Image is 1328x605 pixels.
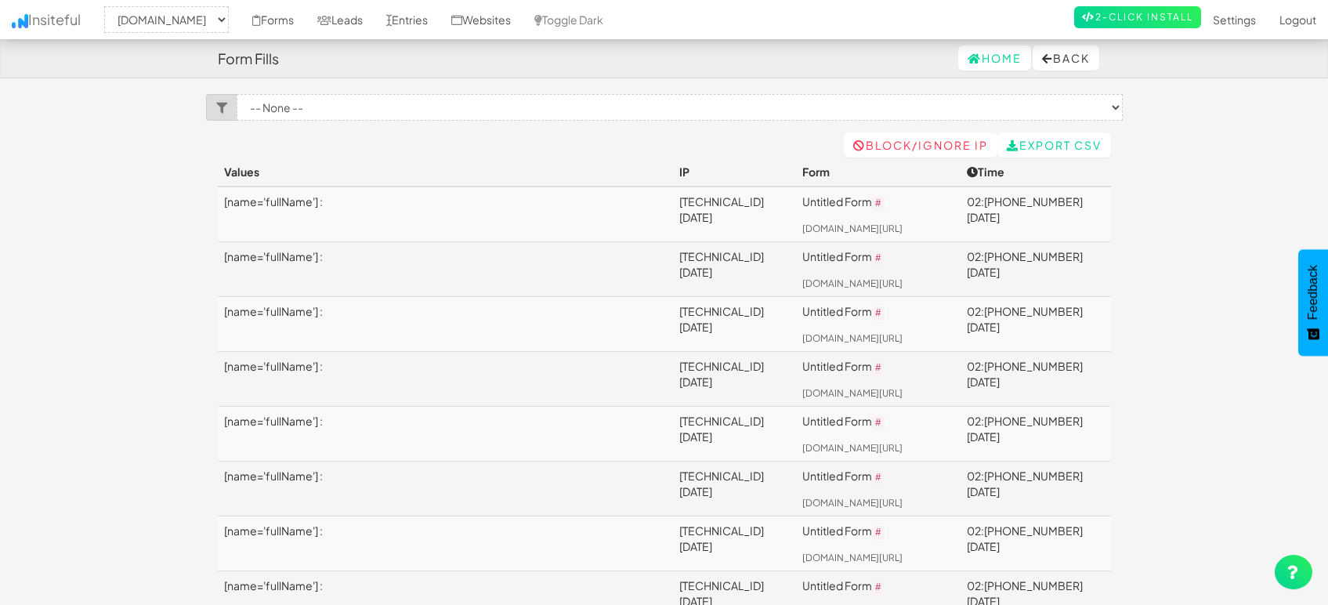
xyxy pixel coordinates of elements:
td: 02:[PHONE_NUMBER][DATE] [961,241,1111,296]
th: Time [961,158,1111,187]
code: # [872,581,885,595]
a: [TECHNICAL_ID][DATE] [679,469,764,498]
td: [name='fullName'] : [218,516,674,571]
a: [DOMAIN_NAME][URL] [802,277,903,289]
code: # [872,361,885,375]
td: [name='fullName'] : [218,351,674,406]
p: Untitled Form [802,578,954,596]
td: [name='fullName'] : [218,296,674,351]
td: 02:[PHONE_NUMBER][DATE] [961,461,1111,516]
code: # [872,471,885,485]
code: # [872,526,885,540]
p: Untitled Form [802,248,954,266]
code: # [872,252,885,266]
td: [name='fullName'] : [218,461,674,516]
td: [name='fullName'] : [218,406,674,461]
a: [TECHNICAL_ID][DATE] [679,304,764,334]
h4: Form Fills [218,51,279,67]
a: [TECHNICAL_ID][DATE] [679,523,764,553]
td: 02:[PHONE_NUMBER][DATE] [961,516,1111,571]
td: 02:[PHONE_NUMBER][DATE] [961,296,1111,351]
span: Feedback [1306,265,1320,320]
a: Block/Ignore IP [844,132,997,158]
th: Values [218,158,674,187]
p: Untitled Form [802,523,954,541]
a: [TECHNICAL_ID][DATE] [679,359,764,389]
code: # [872,306,885,321]
a: [DOMAIN_NAME][URL] [802,387,903,399]
a: Export CSV [997,132,1111,158]
td: 02:[PHONE_NUMBER][DATE] [961,406,1111,461]
a: 2-Click Install [1074,6,1201,28]
p: Untitled Form [802,468,954,486]
img: icon.png [12,14,28,28]
td: [name='fullName'] : [218,187,674,241]
p: Untitled Form [802,358,954,376]
button: Feedback - Show survey [1298,249,1328,356]
a: [DOMAIN_NAME][URL] [802,442,903,454]
a: [DOMAIN_NAME][URL] [802,552,903,563]
a: [TECHNICAL_ID][DATE] [679,249,764,279]
button: Back [1033,45,1099,71]
a: [DOMAIN_NAME][URL] [802,497,903,509]
th: IP [673,158,796,187]
a: Home [958,45,1031,71]
p: Untitled Form [802,413,954,431]
a: [DOMAIN_NAME][URL] [802,332,903,344]
a: [TECHNICAL_ID][DATE] [679,414,764,444]
a: [TECHNICAL_ID][DATE] [679,194,764,224]
p: Untitled Form [802,194,954,212]
a: [DOMAIN_NAME][URL] [802,223,903,234]
code: # [872,416,885,430]
td: [name='fullName'] : [218,241,674,296]
code: # [872,197,885,211]
td: 02:[PHONE_NUMBER][DATE] [961,351,1111,406]
td: 02:[PHONE_NUMBER][DATE] [961,187,1111,241]
p: Untitled Form [802,303,954,321]
th: Form [796,158,961,187]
